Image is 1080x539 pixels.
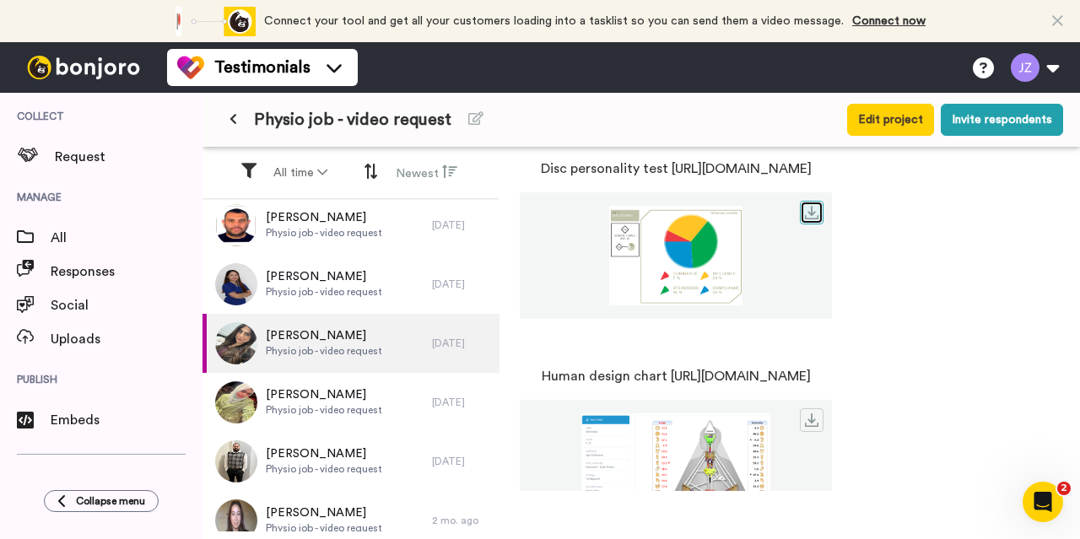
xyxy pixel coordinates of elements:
[51,295,202,315] span: Social
[163,7,256,36] div: animation
[266,403,382,417] span: Physio job - video request
[266,268,382,285] span: [PERSON_NAME]
[76,494,145,508] span: Collapse menu
[941,104,1063,136] button: Invite respondents
[432,514,491,527] div: 2 mo. ago
[266,462,382,476] span: Physio job - video request
[202,196,499,255] a: [PERSON_NAME]Physio job - video request[DATE]
[266,445,382,462] span: [PERSON_NAME]
[214,56,310,79] span: Testimonials
[55,147,202,167] span: Request
[51,228,202,248] span: All
[542,366,811,386] span: Human design chart [URL][DOMAIN_NAME]
[215,204,257,246] img: 839010dc-8a3e-4679-83be-acfbaacf5468.jpeg
[1023,482,1063,522] iframe: Intercom live chat
[202,255,499,314] a: [PERSON_NAME]Physio job - video request[DATE]
[266,226,382,240] span: Physio job - video request
[215,263,257,305] img: d72e0efa-c049-4bd3-91a6-df57d31638ad.jpeg
[266,386,382,403] span: [PERSON_NAME]
[202,373,499,432] a: [PERSON_NAME]Physio job - video request[DATE]
[44,490,159,512] button: Collapse menu
[177,54,204,81] img: tm-color.svg
[264,15,844,27] span: Connect your tool and get all your customers loading into a tasklist so you can send them a video...
[386,157,467,189] button: Newest
[1057,482,1071,495] span: 2
[254,108,451,132] span: Physio job - video request
[51,261,202,282] span: Responses
[266,285,382,299] span: Physio job - video request
[202,314,499,373] a: [PERSON_NAME]Physio job - video request[DATE]
[432,278,491,291] div: [DATE]
[215,322,257,364] img: f285f6cd-e04c-4e4e-8ce1-02e5375af535.jpeg
[520,413,832,513] img: af4fd7bc-1b10-4aa4-b69b-f824c4d354cb.png
[51,410,202,430] span: Embeds
[432,396,491,409] div: [DATE]
[541,159,812,179] span: Disc personality test [URL][DOMAIN_NAME]
[266,504,382,521] span: [PERSON_NAME]
[432,218,491,232] div: [DATE]
[202,432,499,491] a: [PERSON_NAME]Physio job - video request[DATE]
[520,206,832,305] img: 2a6305d3-19e6-4110-8dc9-7b64f3aedccb.png
[215,381,257,423] img: 14d00d0d-40fa-458f-93a1-1882af2cf8c5.jpeg
[266,327,382,344] span: [PERSON_NAME]
[263,158,337,188] button: All time
[20,56,147,79] img: bj-logo-header-white.svg
[266,209,382,226] span: [PERSON_NAME]
[266,344,382,358] span: Physio job - video request
[847,104,934,136] button: Edit project
[852,15,926,27] a: Connect now
[215,440,257,482] img: 9a667aa0-1eaa-4b98-8b98-49623f188f7b.jpeg
[432,337,491,350] div: [DATE]
[432,455,491,468] div: [DATE]
[266,521,382,535] span: Physio job - video request
[51,329,202,349] span: Uploads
